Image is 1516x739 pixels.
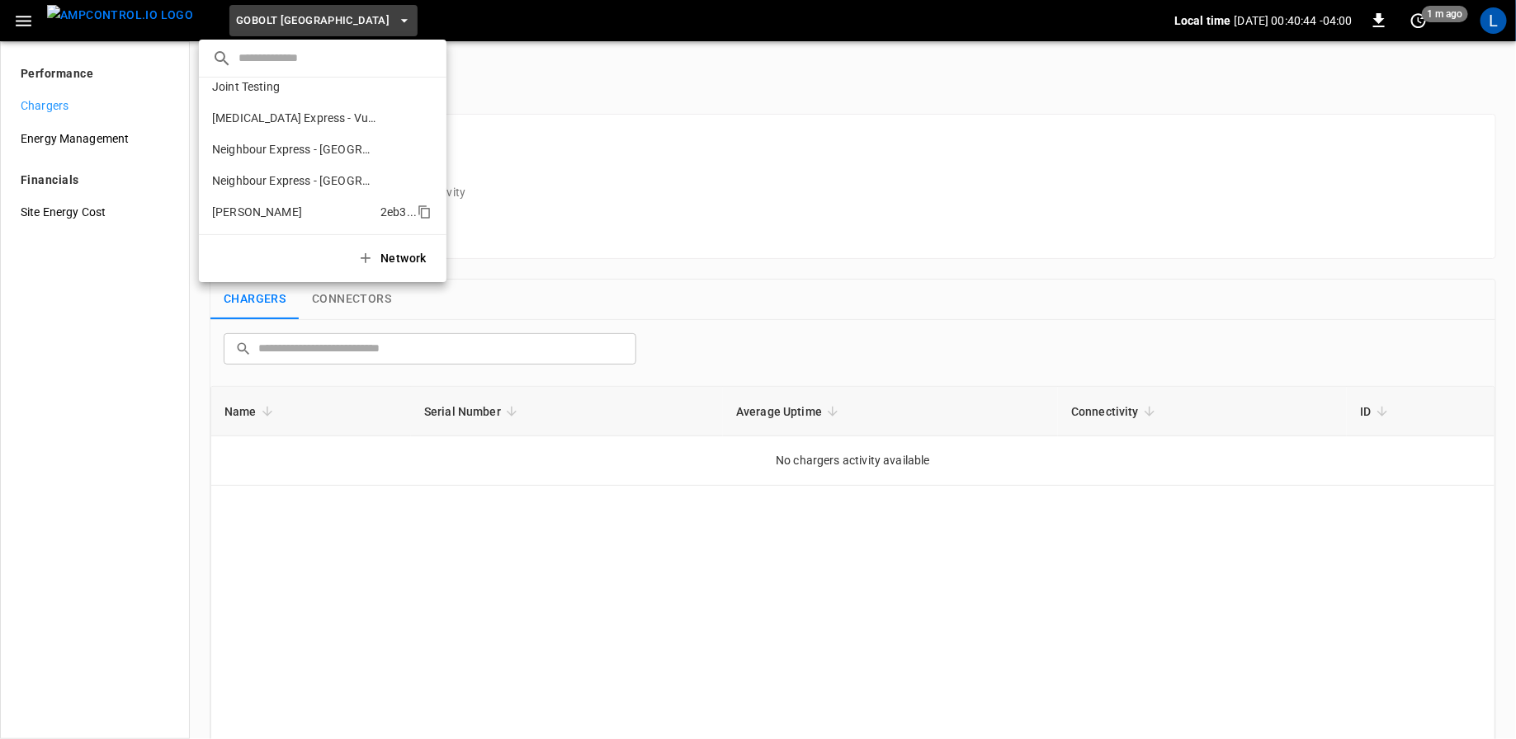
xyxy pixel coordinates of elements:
p: [PERSON_NAME] [212,204,374,220]
p: Neighbour Express - [GEOGRAPHIC_DATA] [212,172,376,189]
div: copy [416,202,434,222]
p: Joint Testing [212,78,374,95]
p: Neighbour Express - [GEOGRAPHIC_DATA] [212,141,373,158]
button: Network [347,242,440,275]
p: [MEDICAL_DATA] Express - Vulcan Way Richmond [212,110,375,126]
